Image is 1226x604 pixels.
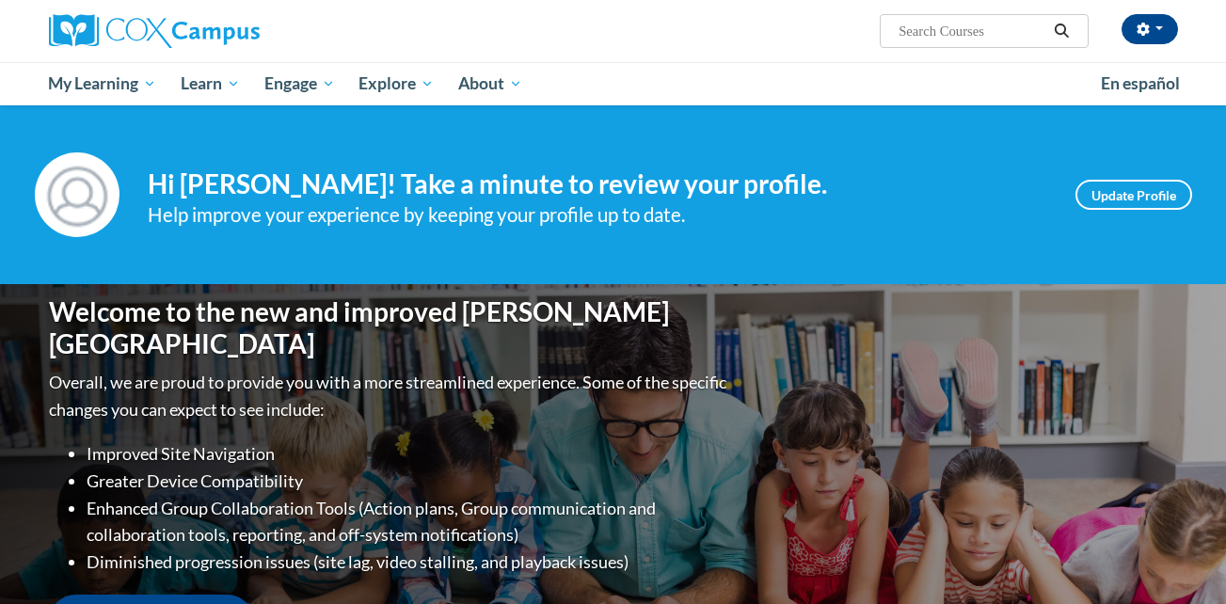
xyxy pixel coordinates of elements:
span: En español [1101,73,1180,93]
li: Diminished progression issues (site lag, video stalling, and playback issues) [87,548,731,576]
button: Account Settings [1122,14,1178,44]
a: En español [1089,64,1192,103]
a: About [446,62,534,105]
span: My Learning [48,72,156,95]
button: Search [1047,20,1075,42]
li: Improved Site Navigation [87,440,731,468]
h1: Welcome to the new and improved [PERSON_NAME][GEOGRAPHIC_DATA] [49,296,731,359]
li: Enhanced Group Collaboration Tools (Action plans, Group communication and collaboration tools, re... [87,495,731,549]
iframe: Button to launch messaging window [1151,529,1211,589]
a: Cox Campus [49,14,406,48]
a: Engage [252,62,347,105]
img: Cox Campus [49,14,260,48]
input: Search Courses [897,20,1047,42]
span: About [458,72,522,95]
div: Main menu [21,62,1206,105]
span: Explore [358,72,434,95]
span: Learn [181,72,240,95]
a: Learn [168,62,252,105]
div: Help improve your experience by keeping your profile up to date. [148,199,1047,230]
p: Overall, we are proud to provide you with a more streamlined experience. Some of the specific cha... [49,369,731,423]
img: Profile Image [35,152,119,237]
h4: Hi [PERSON_NAME]! Take a minute to review your profile. [148,168,1047,200]
li: Greater Device Compatibility [87,468,731,495]
a: My Learning [37,62,169,105]
span: Engage [264,72,335,95]
a: Explore [346,62,446,105]
a: Update Profile [1075,180,1192,210]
